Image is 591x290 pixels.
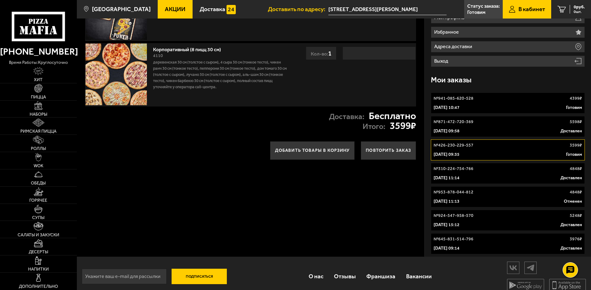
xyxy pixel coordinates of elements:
p: Деревенская 30 см (толстое с сыром), 4 сыра 30 см (тонкое тесто), Чикен Ранч 30 см (тонкое тесто)... [153,59,288,90]
span: Супы [32,216,44,220]
div: Кол-во: [306,47,336,60]
p: № 941-085-620-528 [434,95,473,101]
p: 3976 ₽ [570,236,582,242]
p: № 871-472-720-369 [434,119,473,125]
p: [DATE] 09:35 [434,151,460,158]
p: 3599 ₽ [570,142,582,148]
span: 1 [328,49,331,57]
strong: 3599 ₽ [390,121,416,131]
img: tg [525,262,536,273]
p: Доставлен [560,128,582,134]
a: О нас [303,266,328,286]
span: Доставить по адресу: [268,6,328,12]
p: Доставка: [329,113,364,121]
span: 4110 [153,53,163,58]
span: Десерты [29,250,48,254]
h3: Мои заказы [431,76,472,84]
span: Хит [34,78,43,82]
p: [DATE] 11:13 [434,198,460,205]
p: 5598 ₽ [570,119,582,125]
a: №426-230-229-5573599₽[DATE] 09:35Готовим [431,139,585,160]
span: 0 руб. [574,5,585,9]
p: [DATE] 09:14 [434,245,460,251]
button: Повторить заказ [361,141,416,160]
a: Франшиза [361,266,401,286]
span: Римская пицца [20,129,56,134]
span: Роллы [31,147,46,151]
a: №310-224-754-7664848₽[DATE] 11:14Доставлен [431,163,585,184]
img: 15daf4d41897b9f0e9f617042186c801.svg [227,5,236,14]
span: Пицца [31,95,46,99]
p: 4848 ₽ [570,189,582,195]
p: № 924-547-958-570 [434,213,473,219]
p: [DATE] 15:12 [434,222,460,228]
span: Салаты и закуски [18,233,59,237]
span: WOK [34,164,43,168]
a: №924-547-958-5705248₽[DATE] 15:12Доставлен [431,210,585,231]
p: Избранное [434,30,460,35]
span: [GEOGRAPHIC_DATA] [92,6,151,12]
a: №953-878-044-8124848₽[DATE] 11:13Отменен [431,186,585,207]
button: Подписаться [172,269,227,284]
span: 0 шт. [574,10,585,14]
span: Напитки [28,267,49,271]
p: № 953-878-044-812 [434,189,473,195]
p: Адреса доставки [434,44,474,49]
p: Статус заказа: [467,4,500,9]
a: Отзывы [329,266,361,286]
p: Готовим [467,10,485,15]
span: Обеды [31,181,46,185]
strong: Бесплатно [369,111,416,121]
span: Акции [165,6,185,12]
p: Доставлен [560,245,582,251]
p: [DATE] 11:14 [434,175,460,181]
p: 4848 ₽ [570,166,582,172]
input: Укажите ваш e-mail для рассылки [82,269,167,284]
p: 5248 ₽ [570,213,582,219]
p: 4399 ₽ [570,95,582,101]
p: № 426-230-229-557 [434,142,473,148]
img: vk [507,262,519,273]
a: Корпоративный (8 пицц 30 см) [153,45,227,52]
p: № 645-831-514-796 [434,236,473,242]
p: Готовим [566,151,582,158]
a: №941-085-620-5284399₽[DATE] 10:47Готовим [431,93,585,114]
a: №871-472-720-3695598₽[DATE] 09:58Доставлен [431,116,585,137]
span: Дополнительно [19,284,58,289]
p: Отменен [564,198,582,205]
p: № 310-224-754-766 [434,166,473,172]
p: Мой профиль [434,15,466,20]
span: улица Решетникова, 15 [328,4,447,15]
span: В кабинет [518,6,545,12]
p: [DATE] 10:47 [434,105,460,111]
span: Наборы [30,112,47,117]
p: Итого: [363,123,385,130]
p: Доставлен [560,222,582,228]
span: Доставка [200,6,225,12]
a: №645-831-514-7963976₽[DATE] 09:14Доставлен [431,233,585,254]
input: Ваш адрес доставки [328,4,447,15]
p: [DATE] 09:58 [434,128,460,134]
a: Вакансии [401,266,437,286]
button: Добавить товары в корзину [270,141,355,160]
p: Готовим [566,105,582,111]
p: Выход [434,59,450,64]
span: Горячее [29,198,47,203]
p: Доставлен [560,175,582,181]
